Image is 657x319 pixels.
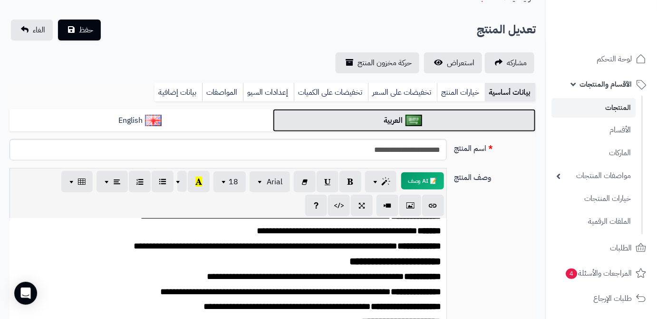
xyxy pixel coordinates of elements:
img: English [145,115,162,126]
a: لوحة التحكم [551,48,651,70]
span: الغاء [33,24,45,36]
a: الأقسام [551,120,636,140]
h2: تعديل المنتج [477,20,536,40]
a: مواصفات المنتجات [551,166,636,186]
span: مشاركه [507,57,527,69]
a: المراجعات والأسئلة4 [551,262,651,285]
a: طلبات الإرجاع [551,287,651,310]
a: استعراض [424,52,482,73]
a: العربية [273,109,536,132]
a: خيارات المنتج [437,83,485,102]
span: 4 [566,269,577,279]
button: 18 [213,171,246,192]
a: المواصفات [202,83,243,102]
img: العربية [406,115,422,126]
a: المنتجات [551,98,636,118]
span: 18 [229,176,238,188]
label: اسم المنتج [451,139,540,154]
a: English [10,109,273,132]
a: الغاء [11,20,53,40]
a: إعدادات السيو [243,83,294,102]
a: الماركات [551,143,636,163]
a: الملفات الرقمية [551,211,636,232]
a: مشاركه [485,52,534,73]
span: حركة مخزون المنتج [357,57,412,69]
a: الطلبات [551,237,651,259]
span: استعراض [447,57,474,69]
label: وصف المنتج [451,168,540,183]
button: Arial [250,171,290,192]
span: المراجعات والأسئلة [565,267,632,280]
a: خيارات المنتجات [551,189,636,209]
a: تخفيضات على الكميات [294,83,368,102]
a: بيانات إضافية [155,83,202,102]
span: Arial [267,176,282,188]
span: طلبات الإرجاع [593,292,632,305]
button: حفظ [58,20,101,40]
span: الأقسام والمنتجات [580,78,632,91]
a: بيانات أساسية [485,83,536,102]
div: Open Intercom Messenger [14,282,37,305]
span: الطلبات [610,241,632,255]
span: لوحة التحكم [597,52,632,66]
a: حركة مخزون المنتج [336,52,419,73]
a: تخفيضات على السعر [368,83,437,102]
span: حفظ [79,24,93,36]
button: 📝 AI وصف [401,172,444,189]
